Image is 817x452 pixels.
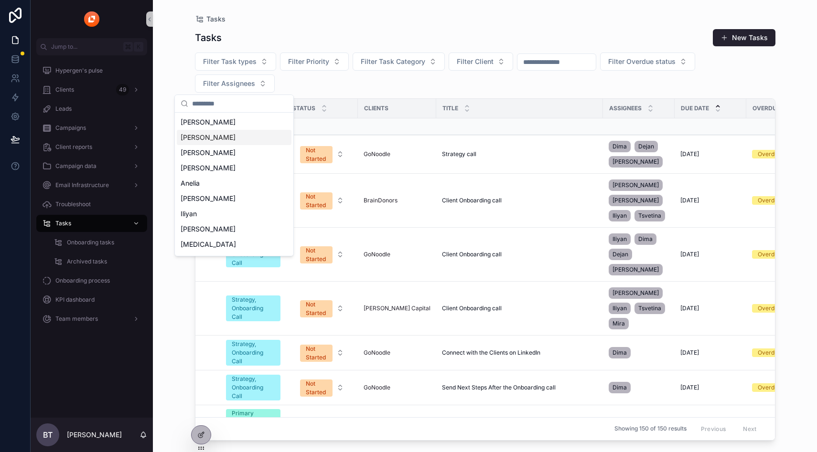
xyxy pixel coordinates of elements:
[680,251,699,258] span: [DATE]
[758,150,781,158] div: Overdue
[442,305,502,312] span: Client Onboarding call
[442,349,540,357] span: Connect with the Clients on LinkedIn
[680,197,699,204] span: [DATE]
[292,340,352,366] button: Select Button
[67,239,114,246] span: Onboarding tasks
[36,196,147,213] a: Troubleshoot
[306,192,327,210] div: Not Started
[36,119,147,137] a: Campaigns
[638,235,653,243] span: Dima
[292,375,352,400] button: Select Button
[680,349,699,357] span: [DATE]
[67,258,107,265] span: Archived tasks
[306,345,327,362] div: Not Started
[181,179,200,188] span: Anelia
[613,143,627,150] span: Dima
[680,150,741,158] a: [DATE]
[36,272,147,289] a: Onboarding process
[292,295,352,322] a: Select Button
[36,62,147,79] a: Hypergen's pulse
[681,105,709,112] span: Due date
[292,141,352,168] a: Select Button
[203,79,255,88] span: Filter Assignees
[364,150,430,158] a: GoNoodle
[364,251,390,258] a: GoNoodle
[638,212,661,220] span: Tsvetina
[116,84,129,95] div: 49
[292,141,352,167] button: Select Button
[292,241,352,268] a: Select Button
[364,305,430,312] a: [PERSON_NAME] Capital
[55,86,74,94] span: Clients
[51,43,119,51] span: Jump to...
[613,289,659,297] span: [PERSON_NAME]
[195,31,222,44] h1: Tasks
[292,188,352,213] button: Select Button
[442,251,502,258] span: Client Onboarding call
[608,57,676,66] span: Filter Overdue status
[442,384,597,391] a: Send Next Steps After the Onboarding call
[48,234,147,251] a: Onboarding tasks
[758,250,781,259] div: Overdue
[758,196,781,205] div: Overdue
[613,251,628,258] span: Dejan
[306,300,327,317] div: Not Started
[442,105,458,112] span: Title
[613,305,627,312] span: Iliyan
[181,163,236,173] span: [PERSON_NAME]
[181,133,236,142] span: [PERSON_NAME]
[206,14,226,24] span: Tasks
[36,138,147,156] a: Client reports
[232,375,275,400] div: Strategy, Onboarding Call
[613,181,659,189] span: [PERSON_NAME]
[758,348,781,357] div: Overdue
[609,380,669,395] a: Dima
[609,139,669,169] a: DimaDejan[PERSON_NAME]
[609,285,669,331] a: [PERSON_NAME]IliyanTsvetinaMira
[613,266,659,273] span: [PERSON_NAME]
[449,53,513,71] button: Select Button
[613,197,659,204] span: [PERSON_NAME]
[55,296,95,304] span: KPI dashboard
[232,340,275,366] div: Strategy, Onboarding Call
[364,384,430,391] a: GoNoodle
[181,255,236,264] span: [PERSON_NAME]
[226,340,280,366] a: Strategy, Onboarding Call
[600,53,695,71] button: Select Button
[48,253,147,270] a: Archived tasks
[680,150,699,158] span: [DATE]
[442,197,502,204] span: Client Onboarding call
[181,224,236,234] span: [PERSON_NAME]
[613,212,627,220] span: Iliyan
[292,105,315,112] span: Status
[752,250,817,259] a: Overdue
[364,349,430,357] a: GoNoodle
[36,215,147,232] a: Tasks
[55,143,92,151] span: Client reports
[292,242,352,267] button: Select Button
[713,29,775,46] button: New Tasks
[226,409,280,443] a: Primary Technical Setup & Research
[181,209,197,219] span: Iliyan
[55,277,110,284] span: Onboarding process
[442,197,597,204] a: Client Onboarding call
[175,113,293,256] div: Suggestions
[752,383,817,392] a: Overdue
[613,349,627,357] span: Dima
[457,57,494,66] span: Filter Client
[36,81,147,98] a: Clients49
[613,235,627,243] span: Iliyan
[67,430,122,440] p: [PERSON_NAME]
[364,349,390,357] a: GoNoodle
[364,384,390,391] span: GoNoodle
[292,413,352,439] button: Select Button
[752,304,817,313] a: Overdue
[31,55,153,418] div: scrollable content
[195,74,275,93] button: Select Button
[306,379,327,397] div: Not Started
[364,251,430,258] a: GoNoodle
[609,345,669,360] a: Dima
